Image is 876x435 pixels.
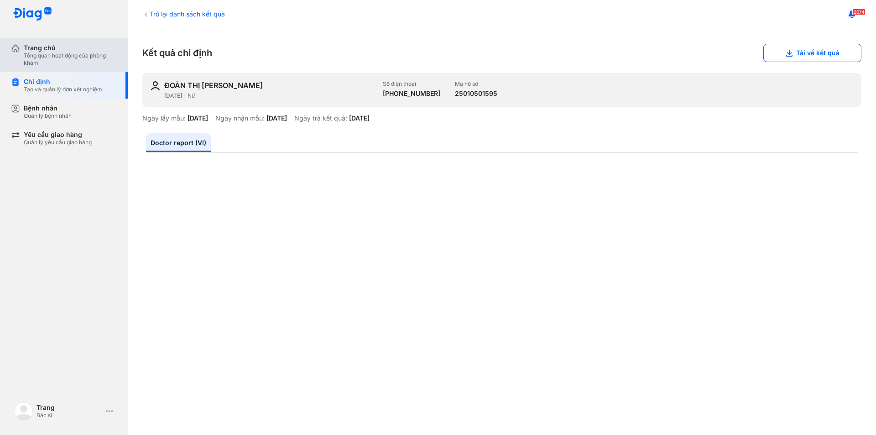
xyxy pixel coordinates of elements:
[24,112,72,120] div: Quản lý bệnh nhân
[24,104,72,112] div: Bệnh nhân
[852,9,866,15] span: 2074
[383,80,440,88] div: Số điện thoại
[36,412,102,419] div: Bác sĩ
[24,52,117,67] div: Tổng quan hoạt động của phòng khám
[164,80,263,90] div: ĐOÀN THỊ [PERSON_NAME]
[455,80,497,88] div: Mã hồ sơ
[24,78,102,86] div: Chỉ định
[215,114,265,122] div: Ngày nhận mẫu:
[36,404,102,412] div: Trang
[266,114,287,122] div: [DATE]
[142,44,861,62] div: Kết quả chỉ định
[164,92,375,100] div: [DATE] - Nữ
[13,7,52,21] img: logo
[763,44,861,62] button: Tải về kết quả
[24,139,92,146] div: Quản lý yêu cầu giao hàng
[349,114,370,122] div: [DATE]
[146,133,211,152] a: Doctor report (VI)
[142,114,186,122] div: Ngày lấy mẫu:
[188,114,208,122] div: [DATE]
[15,402,33,420] img: logo
[142,9,225,19] div: Trở lại danh sách kết quả
[150,80,161,91] img: user-icon
[24,44,117,52] div: Trang chủ
[455,89,497,98] div: 25010501595
[294,114,347,122] div: Ngày trả kết quả:
[24,131,92,139] div: Yêu cầu giao hàng
[383,89,440,98] div: [PHONE_NUMBER]
[24,86,102,93] div: Tạo và quản lý đơn xét nghiệm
